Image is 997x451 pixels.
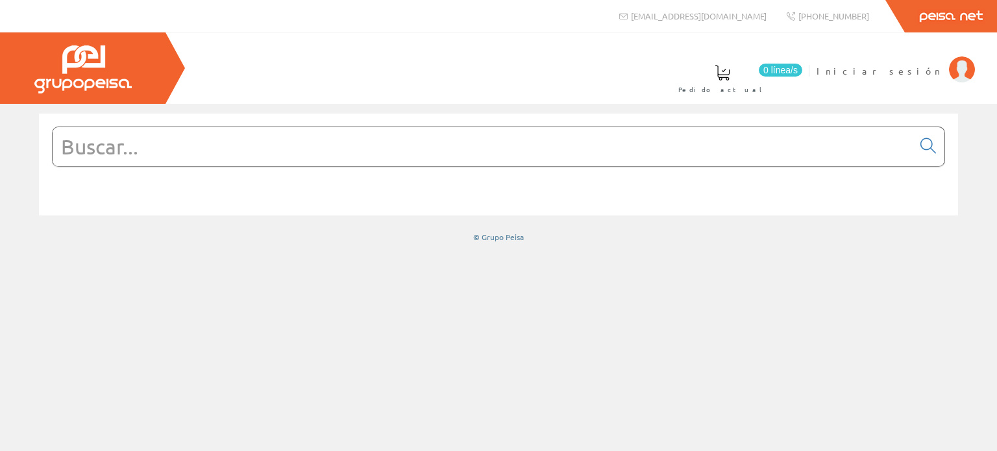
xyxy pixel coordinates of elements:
[631,10,767,21] span: [EMAIL_ADDRESS][DOMAIN_NAME]
[34,45,132,93] img: Grupo Peisa
[817,54,975,66] a: Iniciar sesión
[798,10,869,21] span: [PHONE_NUMBER]
[817,64,942,77] span: Iniciar sesión
[39,232,958,243] div: © Grupo Peisa
[678,83,767,96] span: Pedido actual
[53,127,913,166] input: Buscar...
[759,64,802,77] span: 0 línea/s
